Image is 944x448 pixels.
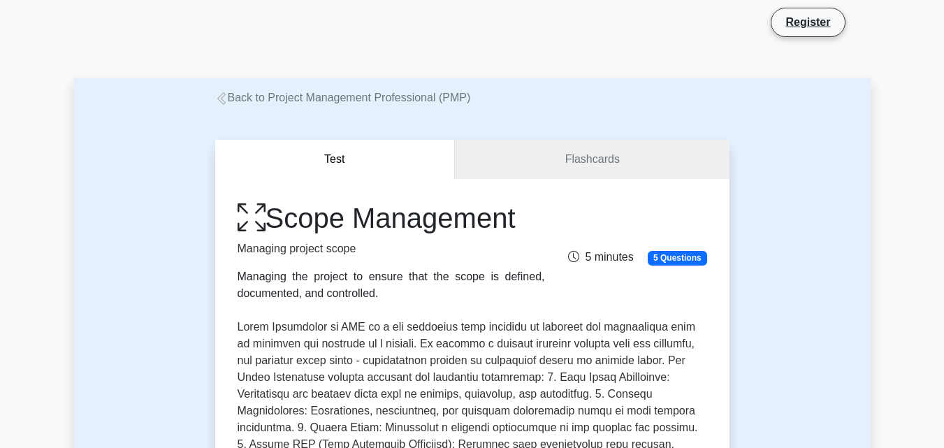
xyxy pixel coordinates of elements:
a: Register [777,13,838,31]
a: Back to Project Management Professional (PMP) [215,92,471,103]
div: Managing the project to ensure that the scope is defined, documented, and controlled. [238,268,545,302]
span: 5 Questions [648,251,706,265]
h1: Scope Management [238,201,545,235]
span: 5 minutes [568,251,633,263]
button: Test [215,140,456,180]
a: Flashcards [455,140,729,180]
p: Managing project scope [238,240,545,257]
